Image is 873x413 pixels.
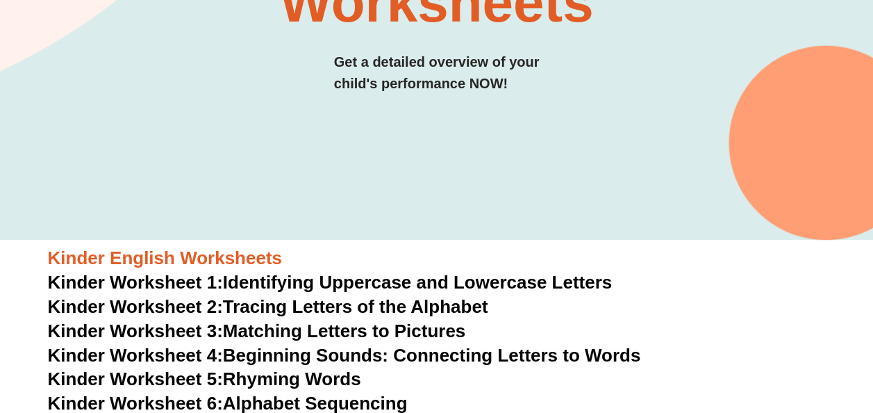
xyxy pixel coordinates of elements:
[48,272,613,293] a: Kinder Worksheet 1:Identifying Uppercase and Lowercase Letters
[48,321,223,341] span: Kinder Worksheet 3:
[48,296,223,317] span: Kinder Worksheet 2:
[642,256,873,413] iframe: Chat Widget
[48,345,641,366] a: Kinder Worksheet 4:Beginning Sounds: Connecting Letters to Words
[48,272,223,293] span: Kinder Worksheet 1:
[48,345,223,366] span: Kinder Worksheet 4:
[48,369,223,389] span: Kinder Worksheet 5:
[48,321,466,341] a: Kinder Worksheet 3:Matching Letters to Pictures
[48,369,361,389] a: Kinder Worksheet 5:Rhyming Words
[334,51,540,95] h3: Get a detailed overview of your child's performance NOW!
[48,296,488,317] a: Kinder Worksheet 2:Tracing Letters of the Alphabet
[48,247,826,270] h3: Kinder English Worksheets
